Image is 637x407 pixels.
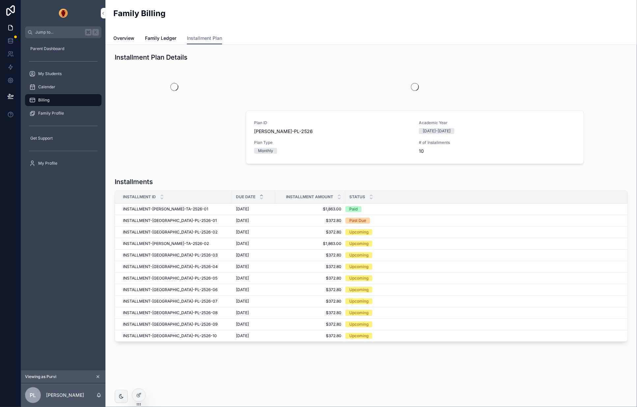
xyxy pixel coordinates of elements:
span: [DATE] [236,264,249,269]
span: INSTALLMENT-[GEOGRAPHIC_DATA]-PL-2526-07 [123,299,217,304]
span: INSTALLMENT-[PERSON_NAME]-TA-2526-01 [123,206,208,212]
span: $372.80 [279,299,341,304]
span: INSTALLMENT-[GEOGRAPHIC_DATA]-PL-2526-03 [123,253,217,258]
span: My Profile [38,161,57,166]
span: Calendar [38,84,55,90]
span: Status [349,194,365,200]
div: Upcoming [349,298,368,304]
h1: Installment Plan Details [115,53,188,62]
div: Upcoming [349,229,368,235]
span: Plan ID [254,120,411,125]
span: [DATE] [236,333,249,339]
span: [DATE] [236,241,249,246]
span: [DATE] [236,310,249,315]
h2: Family Billing [113,8,165,19]
span: [DATE] [236,299,249,304]
div: Upcoming [349,310,368,316]
span: Plan Type [254,140,411,145]
span: $372.80 [279,322,341,327]
span: [DATE] [236,218,249,223]
span: Billing [38,97,49,103]
span: Academic Year [419,120,576,125]
a: Installment Plan [187,32,222,45]
span: Get Support [30,136,53,141]
div: Upcoming [349,275,368,281]
a: Family Ledger [145,32,176,45]
span: $372.80 [279,230,341,235]
span: 10 [419,148,576,154]
div: scrollable content [21,38,105,178]
span: $372.80 [279,218,341,223]
span: Installment Amount [286,194,333,200]
a: My Profile [25,157,101,169]
span: My Students [38,71,62,76]
button: Jump to...K [25,26,101,38]
div: Upcoming [349,264,368,270]
div: Monthly [258,148,273,154]
span: Due Date [236,194,255,200]
span: $1,863.00 [279,206,341,212]
span: $372.80 [279,310,341,315]
span: K [93,30,98,35]
div: Past Due [349,218,366,224]
a: Overview [113,32,134,45]
span: Jump to... [35,30,82,35]
div: Upcoming [349,333,368,339]
span: [DATE] [236,206,249,212]
span: [DATE] [236,253,249,258]
img: App logo [58,8,69,18]
a: Parent Dashboard [25,43,101,55]
span: INSTALLMENT-[GEOGRAPHIC_DATA]-PL-2526-02 [123,230,217,235]
span: INSTALLMENT-[GEOGRAPHIC_DATA]-PL-2526-10 [123,333,217,339]
span: Family Ledger [145,35,176,41]
span: Parent Dashboard [30,46,64,51]
span: [DATE] [236,322,249,327]
span: PL [30,391,36,399]
div: Upcoming [349,287,368,293]
a: Calendar [25,81,101,93]
span: # of Installments [419,140,576,145]
span: Installment Plan [187,35,222,41]
span: INSTALLMENT-[GEOGRAPHIC_DATA]-PL-2526-09 [123,322,217,327]
span: [DATE] [236,230,249,235]
span: INSTALLMENT-[GEOGRAPHIC_DATA]-PL-2526-06 [123,287,217,292]
span: INSTALLMENT-[GEOGRAPHIC_DATA]-PL-2526-08 [123,310,217,315]
span: INSTALLMENT-[GEOGRAPHIC_DATA]-PL-2526-01 [123,218,217,223]
div: Upcoming [349,321,368,327]
div: Upcoming [349,241,368,247]
a: Family Profile [25,107,101,119]
span: Overview [113,35,134,41]
span: Family Profile [38,111,64,116]
span: $372.80 [279,333,341,339]
span: $372.80 [279,276,341,281]
span: INSTALLMENT-[GEOGRAPHIC_DATA]-PL-2526-04 [123,264,218,269]
div: Paid [349,206,358,212]
div: Upcoming [349,252,368,258]
a: My Students [25,68,101,80]
span: $372.80 [279,253,341,258]
p: [PERSON_NAME] [46,392,84,398]
span: [DATE] [236,287,249,292]
div: [DATE]-[DATE] [423,128,450,134]
span: INSTALLMENT-[GEOGRAPHIC_DATA]-PL-2526-05 [123,276,217,281]
span: [PERSON_NAME]-PL-2526 [254,128,411,135]
a: Billing [25,94,101,106]
span: Installment ID [123,194,156,200]
span: Viewing as Purvi [25,374,56,379]
span: $372.80 [279,264,341,269]
h1: Installments [115,177,153,186]
span: $1,863.00 [279,241,341,246]
span: [DATE] [236,276,249,281]
span: INSTALLMENT-[PERSON_NAME]-TA-2526-02 [123,241,209,246]
a: Get Support [25,132,101,144]
span: $372.80 [279,287,341,292]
